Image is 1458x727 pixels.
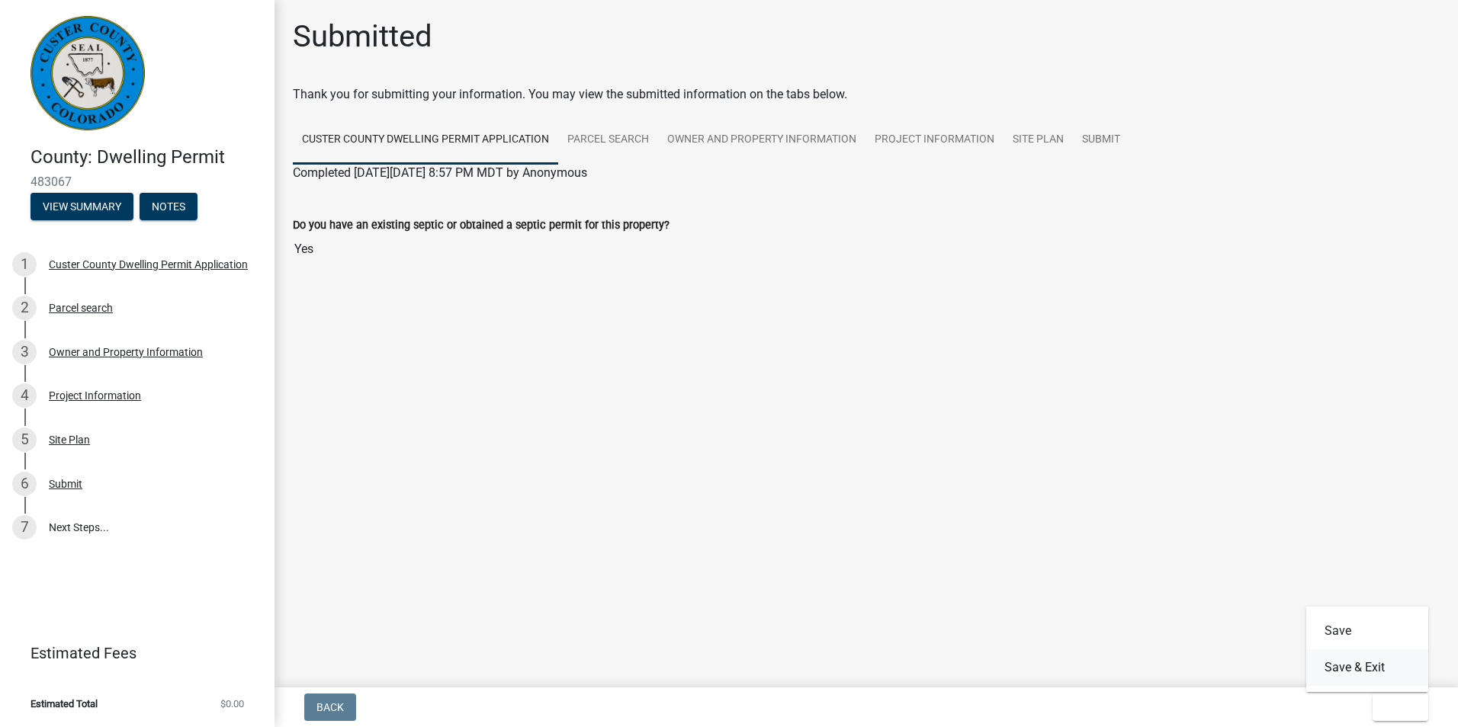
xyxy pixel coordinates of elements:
div: Parcel search [49,303,113,313]
div: Project Information [49,390,141,401]
wm-modal-confirm: Summary [31,201,133,213]
div: Thank you for submitting your information. You may view the submitted information on the tabs below. [293,85,1440,104]
button: Back [304,693,356,721]
button: Exit [1373,693,1428,721]
div: Custer County Dwelling Permit Application [49,259,248,270]
button: Save & Exit [1306,649,1428,686]
div: Site Plan [49,434,90,445]
wm-modal-confirm: Notes [140,201,198,213]
span: Exit [1385,701,1407,713]
a: Project Information [865,116,1004,165]
div: 7 [12,515,37,540]
div: 3 [12,340,37,364]
button: Notes [140,193,198,220]
img: Custer County, Colorado [31,16,145,130]
a: Owner and Property Information [658,116,865,165]
a: Submit [1073,116,1129,165]
label: Do you have an existing septic or obtained a septic permit for this property? [293,220,670,231]
span: $0.00 [220,699,244,709]
span: Completed [DATE][DATE] 8:57 PM MDT by Anonymous [293,165,587,180]
div: Submit [49,479,82,489]
div: 4 [12,383,37,408]
span: Estimated Total [31,699,98,709]
div: 5 [12,428,37,452]
div: 1 [12,252,37,277]
a: Custer County Dwelling Permit Application [293,116,558,165]
span: 483067 [31,175,244,189]
span: Back [316,701,344,713]
h4: County: Dwelling Permit [31,146,262,168]
a: Parcel search [558,116,658,165]
div: Owner and Property Information [49,347,203,357]
button: View Summary [31,193,133,220]
a: Site Plan [1004,116,1073,165]
div: 6 [12,472,37,496]
a: Estimated Fees [12,638,250,668]
div: Exit [1306,607,1428,692]
h1: Submitted [293,18,432,55]
button: Save [1306,613,1428,649]
div: 2 [12,296,37,320]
